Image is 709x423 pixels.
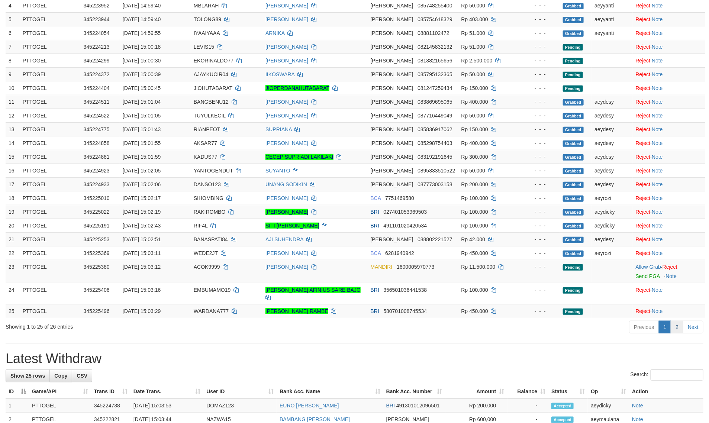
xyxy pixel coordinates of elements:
[633,81,705,95] td: ·
[370,58,413,64] span: [PERSON_NAME]
[652,71,663,77] a: Note
[123,209,161,215] span: [DATE] 15:02:19
[461,71,486,77] span: Rp 50.000
[20,12,81,26] td: PTTOGEL
[633,95,705,109] td: ·
[370,126,413,132] span: [PERSON_NAME]
[84,58,110,64] span: 345224299
[652,308,663,314] a: Note
[6,369,50,382] a: Show 25 rows
[194,154,217,160] span: KADUS77
[548,385,588,398] th: Status: activate to sort column ascending
[636,85,651,91] a: Reject
[636,30,651,36] a: Reject
[194,3,219,9] span: MBLARAH
[522,222,557,229] div: - - -
[280,416,350,422] a: BAMBANG [PERSON_NAME]
[659,321,671,333] a: 1
[370,85,413,91] span: [PERSON_NAME]
[461,113,486,119] span: Rp 50.000
[29,385,91,398] th: Game/API: activate to sort column ascending
[123,85,161,91] span: [DATE] 15:00:45
[123,126,161,132] span: [DATE] 15:01:43
[84,223,110,229] span: 345225191
[84,16,110,22] span: 345223944
[461,30,486,36] span: Rp 51.000
[631,369,703,381] label: Search:
[652,140,663,146] a: Note
[563,3,584,9] span: Grabbed
[194,113,226,119] span: TUYULKECIL
[522,181,557,188] div: - - -
[6,54,20,67] td: 8
[522,71,557,78] div: - - -
[461,195,488,201] span: Rp 100.000
[652,126,663,132] a: Note
[6,164,20,177] td: 16
[663,264,677,270] a: Reject
[522,98,557,106] div: - - -
[123,140,161,146] span: [DATE] 15:01:55
[592,219,632,232] td: aeydicky
[633,136,705,150] td: ·
[461,85,488,91] span: Rp 150.000
[633,232,705,246] td: ·
[592,150,632,164] td: aeydesy
[418,58,452,64] span: Copy 081382165656 to clipboard
[418,99,452,105] span: Copy 083869695065 to clipboard
[633,164,705,177] td: ·
[265,250,308,256] a: [PERSON_NAME]
[123,58,161,64] span: [DATE] 15:00:30
[194,30,220,36] span: IYAAIYAAA
[652,44,663,50] a: Note
[123,3,161,9] span: [DATE] 14:59:40
[370,181,413,187] span: [PERSON_NAME]
[385,195,414,201] span: Copy 7751469580 to clipboard
[194,99,229,105] span: BANGBENU12
[563,223,584,229] span: Grabbed
[633,54,705,67] td: ·
[461,44,486,50] span: Rp 51.000
[563,113,584,119] span: Grabbed
[651,369,703,381] input: Search:
[652,58,663,64] a: Note
[194,181,221,187] span: DANSO123
[265,85,329,91] a: JIOPERDANAHUTABARAT
[563,127,584,133] span: Grabbed
[636,71,651,77] a: Reject
[563,85,583,92] span: Pending
[461,99,488,105] span: Rp 400.000
[84,181,110,187] span: 345224933
[265,195,308,201] a: [PERSON_NAME]
[370,3,413,9] span: [PERSON_NAME]
[84,126,110,132] span: 345224775
[6,122,20,136] td: 13
[203,385,277,398] th: User ID: activate to sort column ascending
[636,113,651,119] a: Reject
[652,168,663,174] a: Note
[632,403,643,409] a: Note
[384,209,427,215] span: Copy 027401053969503 to clipboard
[563,44,583,51] span: Pending
[666,273,677,279] a: Note
[20,40,81,54] td: PTTOGEL
[563,72,583,78] span: Pending
[507,385,549,398] th: Balance: activate to sort column ascending
[592,109,632,122] td: aeydesy
[652,99,663,105] a: Note
[123,71,161,77] span: [DATE] 15:00:39
[123,154,161,160] span: [DATE] 15:01:59
[370,168,413,174] span: [PERSON_NAME]
[370,223,379,229] span: BRI
[123,181,161,187] span: [DATE] 15:02:06
[652,195,663,201] a: Note
[20,232,81,246] td: PTTOGEL
[194,44,214,50] span: LEVIS15
[461,209,488,215] span: Rp 100.000
[20,95,81,109] td: PTTOGEL
[6,95,20,109] td: 11
[265,223,319,229] a: SITI [PERSON_NAME]
[265,30,284,36] a: ARNIKA
[20,67,81,81] td: PTTOGEL
[563,141,584,147] span: Grabbed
